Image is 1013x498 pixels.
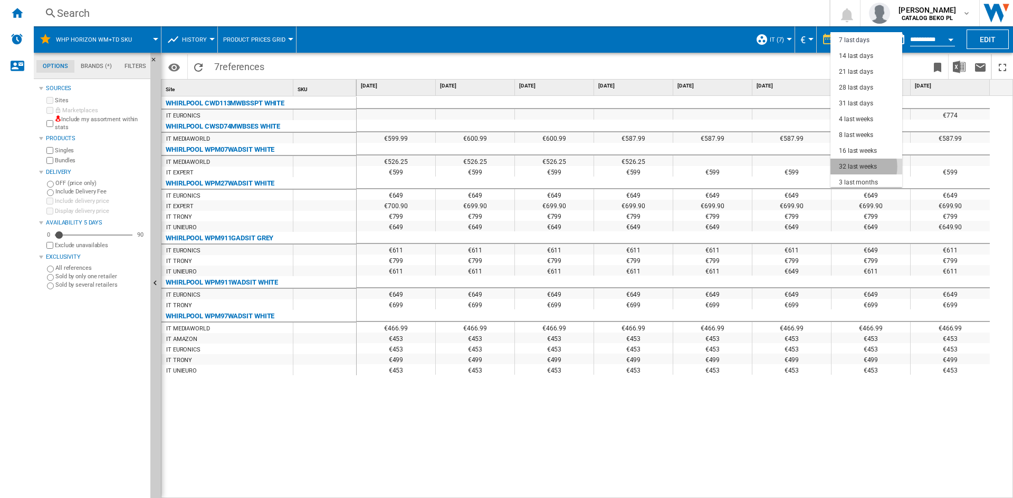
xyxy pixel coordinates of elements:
[839,178,878,187] div: 3 last months
[839,67,873,76] div: 21 last days
[839,147,877,155] div: 16 last weeks
[839,36,869,45] div: 7 last days
[839,83,873,92] div: 28 last days
[839,115,873,124] div: 4 last weeks
[839,99,873,108] div: 31 last days
[839,52,873,61] div: 14 last days
[839,131,873,140] div: 8 last weeks
[839,162,877,171] div: 32 last weeks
